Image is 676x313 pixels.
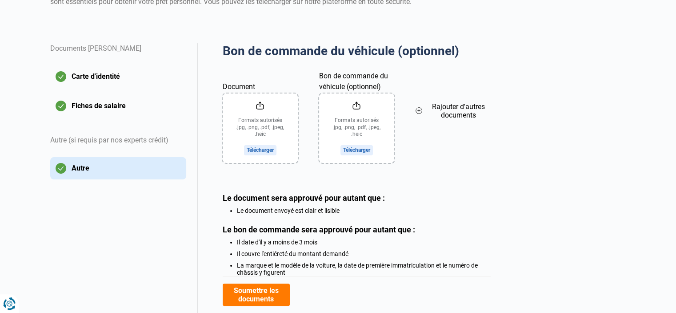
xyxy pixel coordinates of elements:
button: Rajouter d'autres documents [416,70,491,151]
button: Fiches de salaire [50,95,186,117]
h2: Bon de commande du véhicule (optionnel) [223,43,491,59]
span: Rajouter d'autres documents [426,102,490,119]
div: Le document sera approuvé pour autant que : [223,193,491,203]
div: Le bon de commande sera approuvé pour autant que : [223,225,491,234]
label: Bon de commande du véhicule (optionnel) [319,70,394,92]
li: Il date d'il y a moins de 3 mois [237,239,491,246]
li: Le document envoyé est clair et lisible [237,207,491,214]
li: La marque et le modèle de la voiture, la date de première immatriculation et le numéro de châssis... [237,262,491,276]
div: Documents [PERSON_NAME] [50,43,186,65]
button: Soumettre les documents [223,284,290,306]
button: Autre [50,157,186,179]
li: Il couvre l'entiéreté du montant demandé [237,250,491,257]
div: Autre (si requis par nos experts crédit) [50,124,186,157]
button: Carte d'identité [50,65,186,88]
label: Document [223,70,298,92]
